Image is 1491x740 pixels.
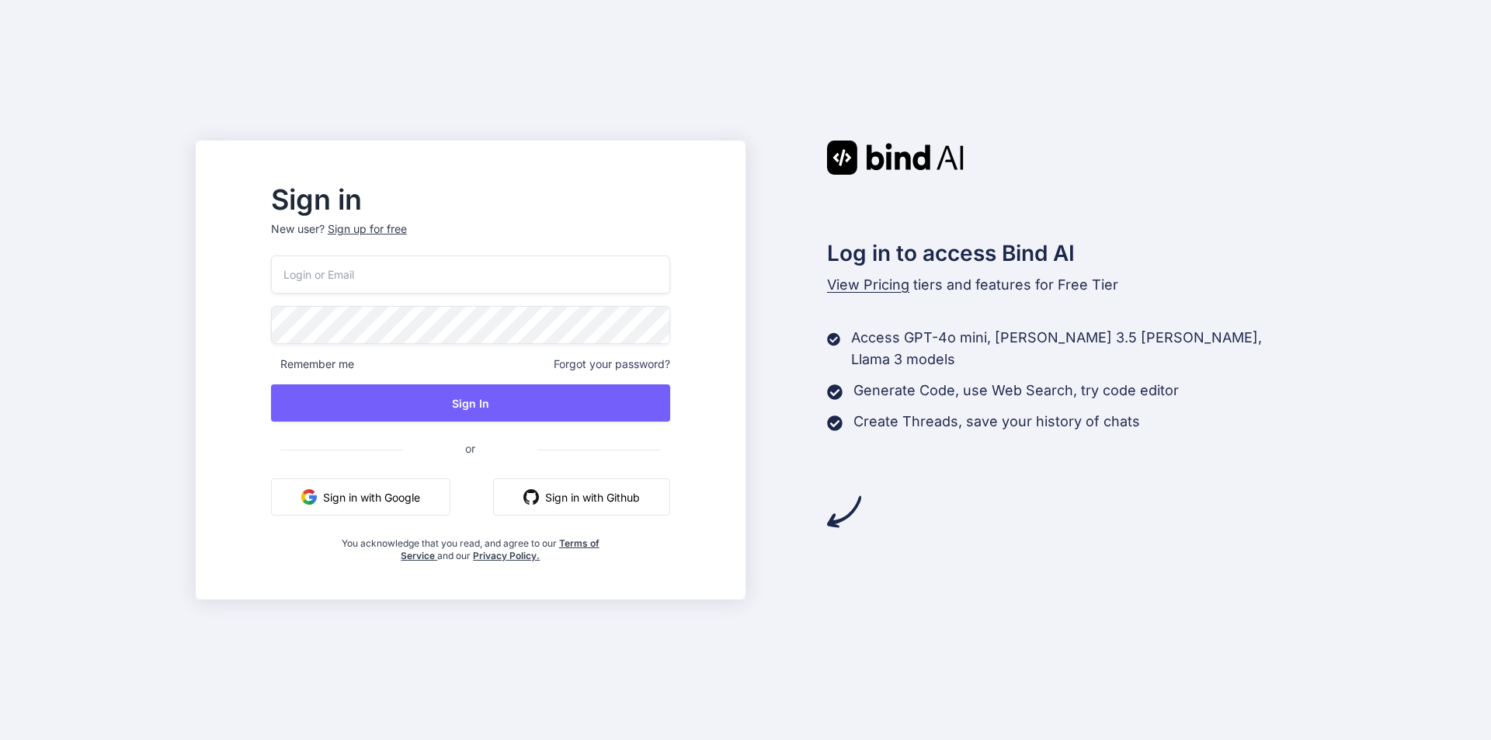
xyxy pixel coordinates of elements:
img: google [301,489,317,505]
img: arrow [827,495,861,529]
a: Terms of Service [401,537,600,561]
span: View Pricing [827,276,909,293]
button: Sign In [271,384,670,422]
a: Privacy Policy. [473,550,540,561]
img: github [523,489,539,505]
p: New user? [271,221,670,255]
button: Sign in with Google [271,478,450,516]
span: Forgot your password? [554,356,670,372]
p: Create Threads, save your history of chats [853,411,1140,433]
p: Access GPT-4o mini, [PERSON_NAME] 3.5 [PERSON_NAME], Llama 3 models [851,327,1295,370]
div: You acknowledge that you read, and agree to our and our [337,528,603,562]
h2: Sign in [271,187,670,212]
div: Sign up for free [328,221,407,237]
img: Bind AI logo [827,141,964,175]
span: Remember me [271,356,354,372]
p: Generate Code, use Web Search, try code editor [853,380,1179,401]
span: or [403,429,537,467]
button: Sign in with Github [493,478,670,516]
p: tiers and features for Free Tier [827,274,1296,296]
input: Login or Email [271,255,670,294]
h2: Log in to access Bind AI [827,237,1296,269]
